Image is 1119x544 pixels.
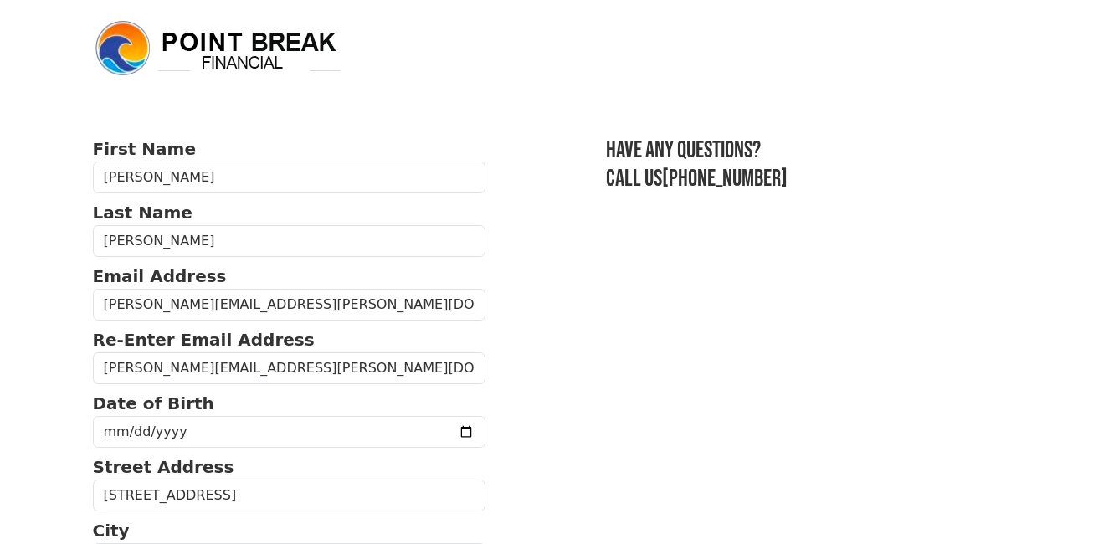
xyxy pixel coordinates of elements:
input: Re-Enter Email Address [93,352,486,384]
input: Street Address [93,480,486,511]
h3: Have any questions? [606,136,1026,165]
input: Last Name [93,225,486,257]
img: logo.png [93,18,344,79]
input: First Name [93,162,486,193]
a: [PHONE_NUMBER] [662,165,788,192]
strong: First Name [93,139,196,159]
strong: Re-Enter Email Address [93,330,315,350]
strong: Email Address [93,266,227,286]
strong: Street Address [93,457,234,477]
strong: City [93,521,130,541]
input: Email Address [93,289,486,321]
strong: Date of Birth [93,393,214,413]
strong: Last Name [93,203,192,223]
h3: Call us [606,165,1026,193]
